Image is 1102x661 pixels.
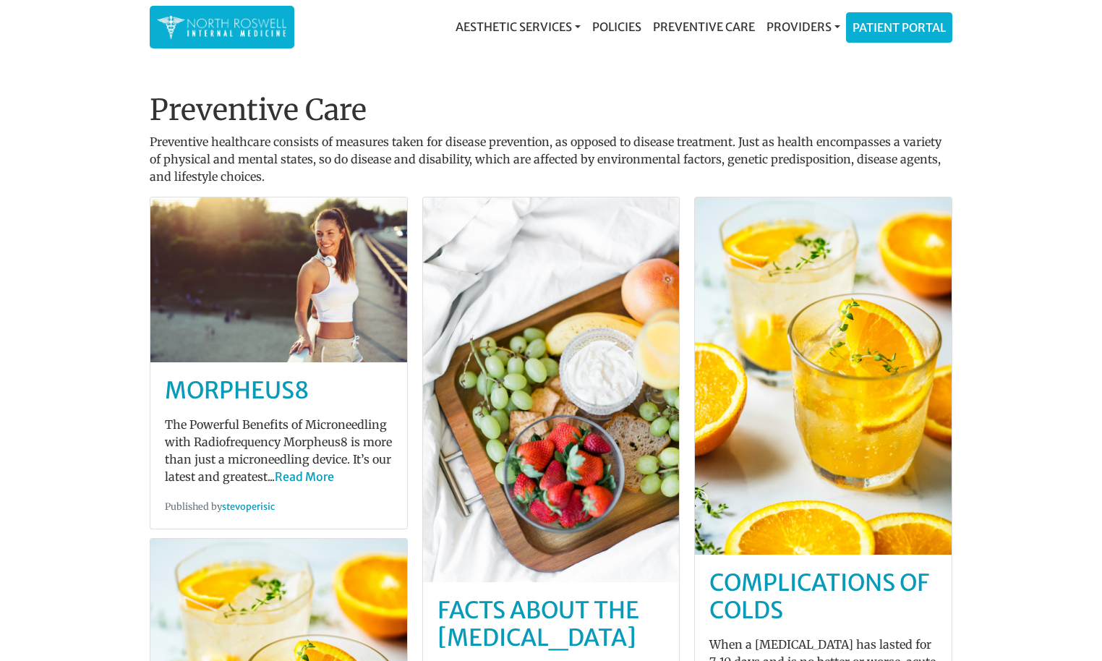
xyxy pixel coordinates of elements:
a: stevoperisic [222,500,275,512]
a: Preventive Care [647,12,761,41]
a: Complications of Colds [709,568,929,625]
img: post-default-6.jpg [423,197,680,582]
a: Read More [275,469,334,484]
a: MORPHEUS8 [165,376,309,405]
a: Facts About The [MEDICAL_DATA] [437,596,639,652]
img: post-default-4.jpg [695,197,952,555]
a: Aesthetic Services [450,12,586,41]
p: Preventive healthcare consists of measures taken for disease prevention, as opposed to disease tr... [150,133,952,185]
a: Patient Portal [847,13,952,42]
img: North Roswell Internal Medicine [157,13,287,41]
a: Providers [761,12,846,41]
h1: Preventive Care [150,93,952,127]
small: Published by [165,500,275,512]
p: The Powerful Benefits of Microneedling with Radiofrequency Morpheus8 is more than just a micronee... [165,416,393,485]
a: Policies [586,12,647,41]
